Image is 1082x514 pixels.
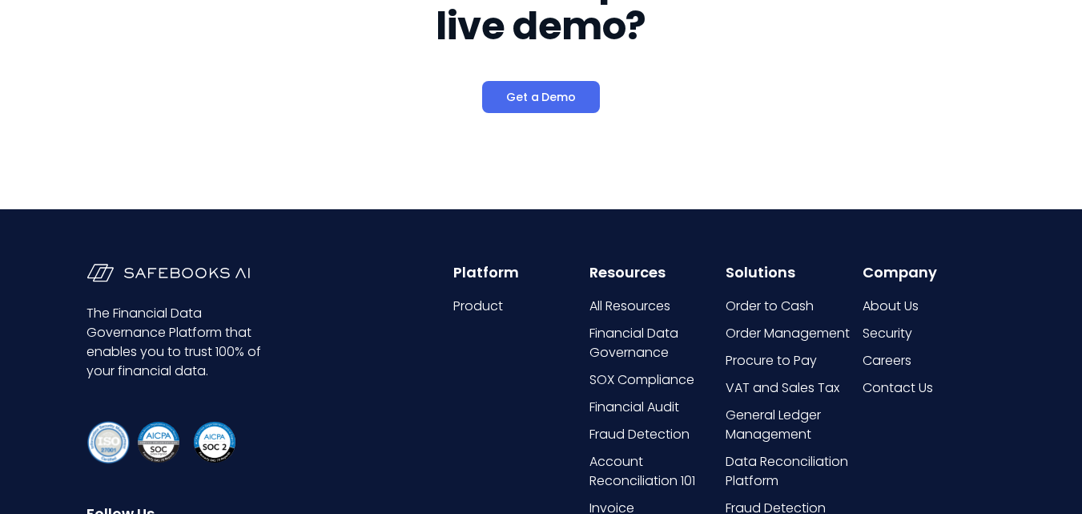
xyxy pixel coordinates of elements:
[726,351,817,370] span: Procure to Pay
[589,425,722,444] a: Fraud Detection
[863,378,996,398] a: Contact Us
[589,370,722,390] a: SOX Compliance
[726,452,859,491] a: Data Reconciliation Platform
[589,452,722,491] a: Account Reconciliation 101
[863,324,996,343] a: Security
[726,324,850,343] span: Order Management
[726,378,859,398] a: VAT and Sales Tax
[863,378,933,398] span: Contact Us
[726,264,859,281] h6: Solutions
[726,378,839,398] span: VAT and Sales Tax
[589,425,690,444] span: Fraud Detection
[726,324,859,343] a: Order Management
[726,297,859,316] a: Order to Cash
[506,89,575,105] span: Get a Demo
[589,324,722,362] a: Financial Data Governance
[589,264,722,281] h6: Resources
[863,351,911,370] span: Careers
[86,304,268,381] p: The Financial Data Governance Platform that enables you to trust 100% of your financial data.
[589,398,679,417] span: Financial Audit
[726,297,814,316] span: Order to Cash
[482,81,599,113] a: Get a Demo
[589,297,670,316] span: All Resources
[453,297,586,316] a: Product
[453,264,586,281] h6: Platform
[863,297,996,316] a: About Us
[863,264,996,281] h6: Company
[589,370,694,390] span: SOX Compliance
[863,351,996,370] a: Careers
[589,297,722,316] a: All Resources
[726,406,859,444] a: General Ledger Management
[726,351,859,370] a: Procure to Pay
[453,297,503,316] span: Product
[863,297,919,316] span: About Us
[863,324,912,343] span: Security
[589,398,722,417] a: Financial Audit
